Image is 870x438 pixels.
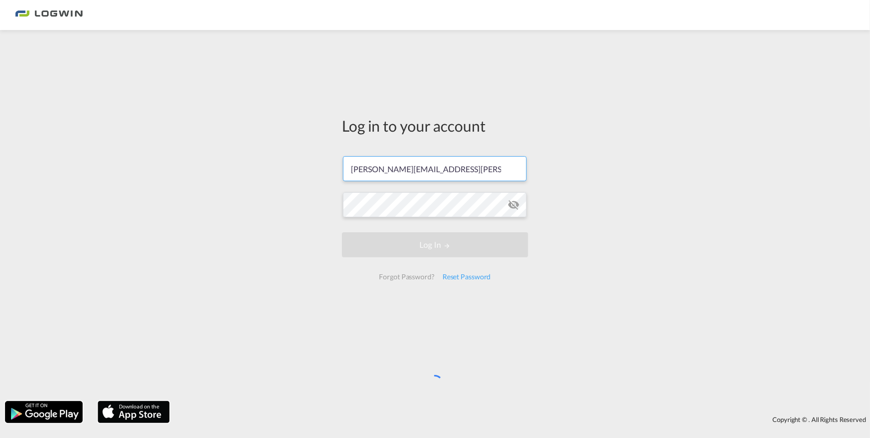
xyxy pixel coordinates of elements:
div: Reset Password [439,268,495,286]
img: 2761ae10d95411efa20a1f5e0282d2d7.png [15,4,83,27]
div: Log in to your account [342,115,528,136]
div: Forgot Password? [375,268,438,286]
md-icon: icon-eye-off [508,199,520,211]
input: Enter email/phone number [343,156,527,181]
div: Copyright © . All Rights Reserved [175,411,870,428]
button: LOGIN [342,232,528,257]
img: google.png [4,400,84,424]
img: apple.png [97,400,171,424]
